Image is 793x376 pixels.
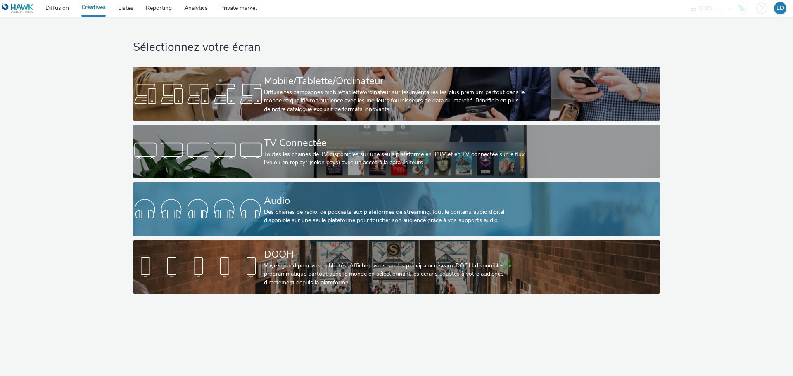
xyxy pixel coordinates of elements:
[264,88,526,114] div: Diffuse tes campagnes mobile/tablette/ordinateur sur les inventaires les plus premium partout dan...
[264,74,526,88] div: Mobile/Tablette/Ordinateur
[133,67,660,121] a: Mobile/Tablette/OrdinateurDiffuse tes campagnes mobile/tablette/ordinateur sur les inventaires le...
[133,40,660,55] h1: Sélectionnez votre écran
[264,208,526,225] div: Des chaînes de radio, de podcasts aux plateformes de streaming: tout le contenu audio digital dis...
[264,247,526,262] div: DOOH
[264,262,526,287] div: Voyez grand pour vos publicités! Affichez-vous sur les principaux réseaux DOOH disponibles en pro...
[264,194,526,208] div: Audio
[264,136,526,150] div: TV Connectée
[133,182,660,236] a: AudioDes chaînes de radio, de podcasts aux plateformes de streaming: tout le contenu audio digita...
[264,150,526,167] div: Toutes les chaines de TV disponibles sur une seule plateforme en IPTV et en TV connectée sur le f...
[776,2,784,14] div: LD
[736,2,752,15] a: Hawk Academy
[736,2,748,15] img: Hawk Academy
[133,125,660,178] a: TV ConnectéeToutes les chaines de TV disponibles sur une seule plateforme en IPTV et en TV connec...
[2,3,34,14] img: undefined Logo
[133,240,660,294] a: DOOHVoyez grand pour vos publicités! Affichez-vous sur les principaux réseaux DOOH disponibles en...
